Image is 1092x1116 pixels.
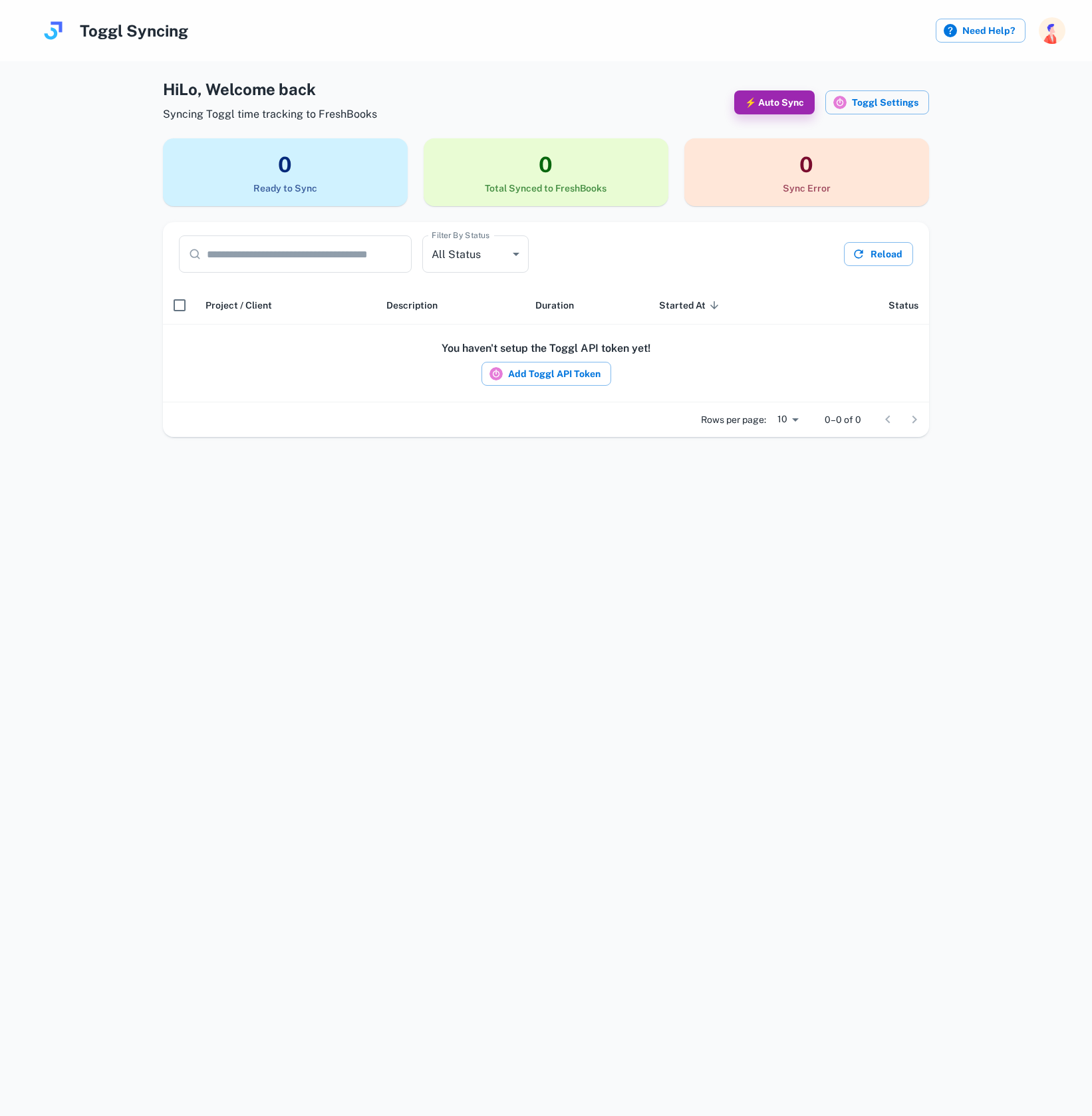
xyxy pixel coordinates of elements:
[163,106,377,122] span: Syncing Toggl time tracking to FreshBooks
[163,181,408,196] h6: Ready to Sync
[386,297,438,313] span: Description
[684,149,929,181] h3: 0
[163,149,408,181] h3: 0
[489,367,503,380] img: Toggl icon
[432,229,489,241] label: Filter By Status
[659,297,723,313] span: Started At
[833,96,847,109] img: Toggl icon
[936,19,1025,43] label: Need Help?
[163,286,929,402] div: scrollable content
[888,297,918,313] span: Status
[825,412,861,427] p: 0–0 of 0
[684,181,929,196] h6: Sync Error
[825,90,929,114] button: Toggl iconToggl Settings
[80,19,188,43] h4: Toggl Syncing
[174,341,918,356] h6: You haven't setup the Toggl API token yet!
[1039,17,1065,44] img: photoURL
[734,90,815,114] button: ⚡ Auto Sync
[481,362,611,386] button: Toggl iconAdd Toggl API Token
[771,410,803,429] div: 10
[163,77,377,101] h4: Hi Lo , Welcome back
[40,17,67,44] img: logo.svg
[535,297,574,313] span: Duration
[701,412,766,427] p: Rows per page:
[844,242,913,266] button: Reload
[422,235,529,273] div: All Status
[205,297,272,313] span: Project / Client
[424,181,668,196] h6: Total Synced to FreshBooks
[424,149,668,181] h3: 0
